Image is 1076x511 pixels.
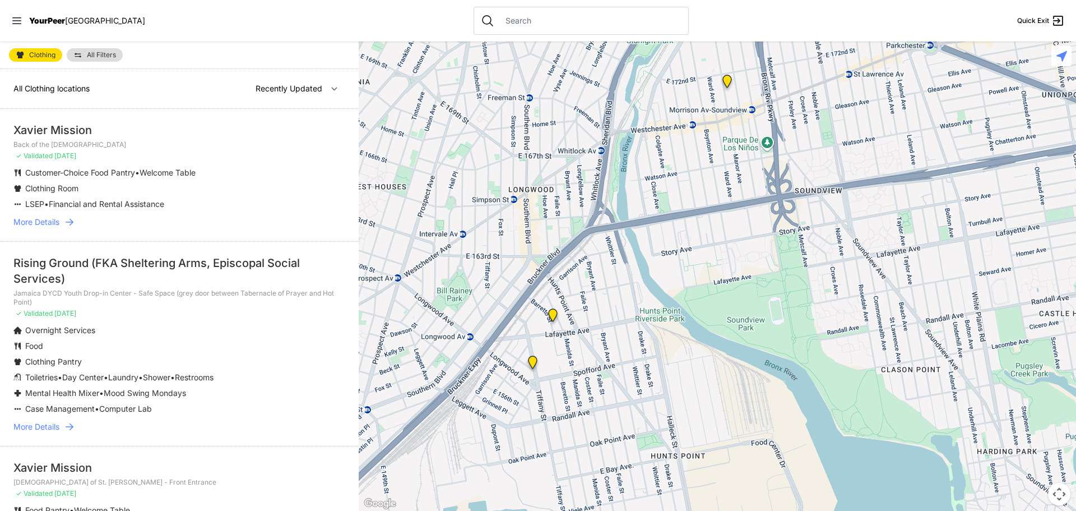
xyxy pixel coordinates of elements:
[25,372,58,382] span: Toiletries
[67,48,123,62] a: All Filters
[58,372,62,382] span: •
[25,325,95,335] span: Overnight Services
[29,17,145,24] a: YourPeer[GEOGRAPHIC_DATA]
[54,489,76,498] span: [DATE]
[13,478,345,487] p: [DEMOGRAPHIC_DATA] of St. [PERSON_NAME] - Front Entrance
[16,151,53,160] span: ✓ Validated
[143,372,170,382] span: Shower
[499,15,681,26] input: Search
[13,217,345,228] a: More Details
[13,122,345,138] div: Xavier Mission
[13,140,345,149] p: Back of the [DEMOGRAPHIC_DATA]
[1017,16,1049,25] span: Quick Exit
[140,168,196,177] span: Welcome Table
[104,372,108,382] span: •
[13,460,345,476] div: Xavier Mission
[13,255,345,287] div: Rising Ground (FKA Sheltering Arms, Episcopal Social Services)
[361,496,398,511] a: Open this area in Google Maps (opens a new window)
[1048,483,1070,505] button: Map camera controls
[87,52,116,58] span: All Filters
[25,404,95,413] span: Case Management
[49,199,164,209] span: Financial and Rental Assistance
[44,199,49,209] span: •
[16,489,53,498] span: ✓ Validated
[29,16,65,25] span: YourPeer
[25,168,135,177] span: Customer-Choice Food Pantry
[104,388,186,398] span: Mood Swing Mondays
[54,309,76,317] span: [DATE]
[54,151,76,160] span: [DATE]
[175,372,214,382] span: Restrooms
[62,372,104,382] span: Day Center
[13,421,59,432] span: More Details
[99,388,104,398] span: •
[99,404,152,413] span: Computer Lab
[13,84,90,93] span: All Clothing locations
[1017,14,1065,27] a: Quick Exit
[361,496,398,511] img: Google
[29,52,55,58] span: Clothing
[720,75,734,93] div: East Tremont Head Start
[25,183,78,193] span: Clothing Room
[135,168,140,177] span: •
[108,372,138,382] span: Laundry
[13,289,345,307] p: Jamaica DYCD Youth Drop-in Center - Safe Space (grey door between Tabernacle of Prayer and Hot Po...
[25,388,99,398] span: Mental Health Mixer
[546,309,560,326] div: Living Room 24-Hour Drop-In Center
[138,372,143,382] span: •
[25,357,82,366] span: Clothing Pantry
[170,372,175,382] span: •
[13,217,59,228] span: More Details
[25,341,43,351] span: Food
[9,48,62,62] a: Clothing
[65,16,145,25] span: [GEOGRAPHIC_DATA]
[25,199,44,209] span: LSEP
[95,404,99,413] span: •
[16,309,53,317] span: ✓ Validated
[13,421,345,432] a: More Details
